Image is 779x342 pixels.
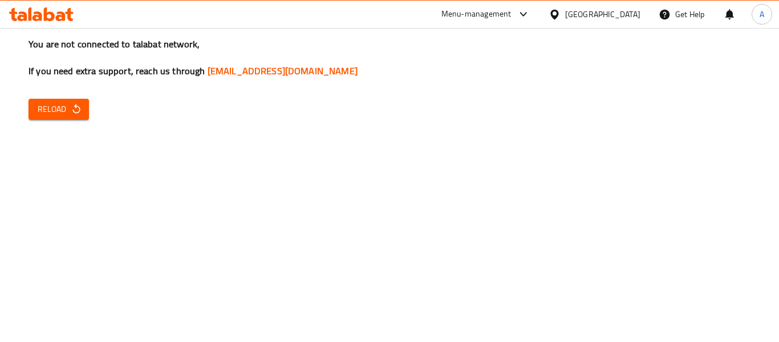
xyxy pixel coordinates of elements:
span: Reload [38,102,80,116]
button: Reload [29,99,89,120]
div: [GEOGRAPHIC_DATA] [565,8,640,21]
div: Menu-management [441,7,512,21]
span: A [760,8,764,21]
a: [EMAIL_ADDRESS][DOMAIN_NAME] [208,62,358,79]
h3: You are not connected to talabat network, If you need extra support, reach us through [29,38,750,78]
